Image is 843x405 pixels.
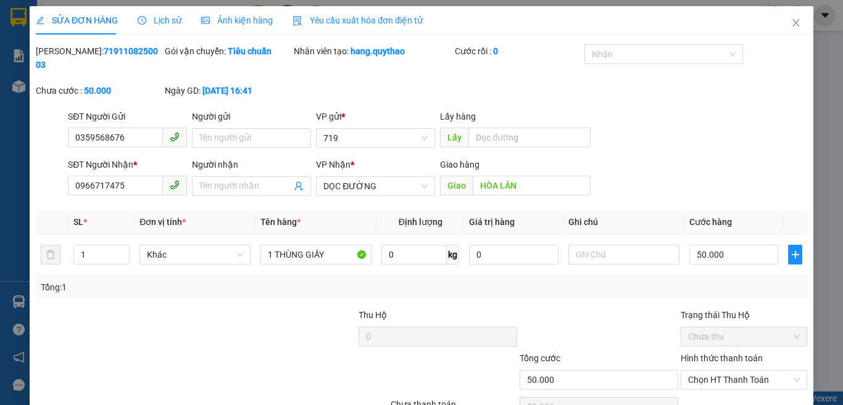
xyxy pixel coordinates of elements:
[202,86,252,96] b: [DATE] 16:41
[10,25,97,43] div: 0359568676
[688,327,800,346] span: Chưa thu
[115,255,129,264] span: Decrease Value
[681,353,763,363] label: Hình thức thanh toán
[779,6,813,41] button: Close
[473,176,590,195] input: Dọc đường
[106,40,192,57] div: 0966717475
[358,310,386,320] span: Thu Hộ
[568,245,679,264] input: Ghi Chú
[201,16,210,25] span: picture
[192,110,311,123] div: Người gửi
[681,308,807,322] div: Trạng thái Thu Hộ
[73,217,83,227] span: SL
[493,46,498,56] b: 0
[165,84,291,97] div: Ngày GD:
[106,12,135,25] span: Nhận:
[192,158,311,171] div: Người nhận
[316,160,351,170] span: VP Nhận
[351,46,405,56] b: hang.quythao
[689,217,732,227] span: Cước hàng
[139,217,186,227] span: Đơn vị tính
[10,10,97,25] div: 719
[41,280,326,294] div: Tổng: 1
[41,245,60,264] button: delete
[115,245,129,255] span: Increase Value
[789,250,802,260] span: plus
[788,245,802,264] button: plus
[293,16,302,26] img: icon
[260,245,372,264] input: VD: Bàn, Ghế
[228,46,272,56] b: Tiêu chuẩn
[323,177,428,195] span: DỌC ĐƯỜNG
[440,160,480,170] span: Giao hàng
[36,16,44,25] span: edit
[147,245,243,264] span: Khác
[170,132,180,142] span: phone
[36,84,162,97] div: Chưa cước :
[170,180,180,190] span: phone
[294,181,304,191] span: user-add
[84,86,111,96] b: 50.000
[119,256,127,263] span: down
[793,376,800,383] span: close-circle
[201,15,273,25] span: Ảnh kiện hàng
[68,110,187,123] div: SĐT Người Gửi
[68,158,187,171] div: SĐT Người Nhận
[791,18,801,28] span: close
[447,245,459,264] span: kg
[440,128,468,147] span: Lấy
[138,16,146,25] span: clock-circle
[10,12,30,25] span: Gửi:
[165,44,291,58] div: Gói vận chuyển:
[563,210,684,234] th: Ghi chú
[316,110,435,123] div: VP gửi
[293,15,423,25] span: Yêu cầu xuất hóa đơn điện tử
[294,44,452,58] div: Nhân viên tạo:
[440,112,476,121] span: Lấy hàng
[106,10,192,40] div: DỌC ĐƯỜNG
[323,129,428,147] span: 719
[520,353,560,363] span: Tổng cước
[36,15,118,25] span: SỬA ĐƠN HÀNG
[440,176,473,195] span: Giao
[468,128,590,147] input: Dọc đường
[36,46,158,70] b: 7191108250003
[469,217,515,227] span: Giá trị hàng
[106,57,162,100] span: HÒA LÂN
[119,247,127,255] span: up
[106,64,123,77] span: DĐ:
[688,370,800,389] span: Chọn HT Thanh Toán
[398,217,442,227] span: Định lượng
[260,217,301,227] span: Tên hàng
[36,44,162,72] div: [PERSON_NAME]:
[455,44,581,58] div: Cước rồi :
[138,15,181,25] span: Lịch sử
